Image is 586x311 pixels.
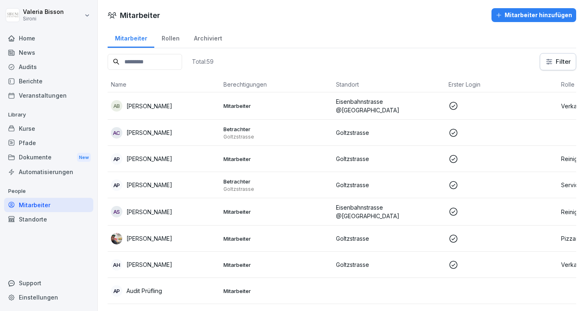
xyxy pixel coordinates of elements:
[4,136,93,150] a: Pfade
[223,125,329,133] p: Betrachter
[126,154,172,163] p: [PERSON_NAME]
[223,208,329,215] p: Mitarbeiter
[223,235,329,242] p: Mitarbeiter
[126,181,172,189] p: [PERSON_NAME]
[223,287,329,295] p: Mitarbeiter
[126,260,172,269] p: [PERSON_NAME]
[23,16,64,22] p: Sironi
[111,153,122,165] div: AP
[445,77,558,92] th: Erster Login
[4,198,93,212] a: Mitarbeiter
[4,165,93,179] a: Automatisierungen
[223,261,329,268] p: Mitarbeiter
[111,259,122,271] div: AH
[491,8,576,22] button: Mitarbeiter hinzufügen
[126,128,172,137] p: [PERSON_NAME]
[220,77,333,92] th: Berechtigungen
[223,155,329,163] p: Mitarbeiter
[223,102,329,110] p: Mitarbeiter
[77,153,91,162] div: New
[126,208,172,216] p: [PERSON_NAME]
[4,212,93,226] a: Standorte
[223,178,329,185] p: Betrachter
[540,54,576,70] button: Filter
[111,100,122,112] div: AB
[4,31,93,45] a: Home
[111,285,122,297] div: AP
[120,10,160,21] h1: Mitarbeiter
[4,290,93,304] a: Einstellungen
[4,121,93,136] a: Kurse
[4,150,93,165] a: DokumenteNew
[4,108,93,121] p: Library
[111,206,122,217] div: AS
[336,234,442,243] p: Goltzstrasse
[111,179,122,191] div: AP
[4,45,93,60] a: News
[4,276,93,290] div: Support
[23,9,64,16] p: Valeria Bisson
[336,97,442,114] p: Eisenbahnstrasse @[GEOGRAPHIC_DATA]
[336,181,442,189] p: Goltzstrasse
[108,27,154,48] a: Mitarbeiter
[4,60,93,74] a: Audits
[126,234,172,243] p: [PERSON_NAME]
[4,150,93,165] div: Dokumente
[192,58,214,65] p: Total: 59
[126,286,162,295] p: Audit Prüfling
[336,203,442,220] p: Eisenbahnstrasse @[GEOGRAPHIC_DATA]
[154,27,187,48] a: Rollen
[223,134,329,140] p: Goltzstrasse
[126,102,172,110] p: [PERSON_NAME]
[4,185,93,198] p: People
[496,11,572,20] div: Mitarbeiter hinzufügen
[336,260,442,269] p: Goltzstrasse
[336,128,442,137] p: Goltzstrasse
[333,77,445,92] th: Standort
[4,74,93,88] a: Berichte
[336,154,442,163] p: Goltzstrasse
[187,27,229,48] a: Archiviert
[545,58,571,66] div: Filter
[111,233,122,244] img: kxeqd14vvy90yrv0469cg1jb.png
[111,127,122,139] div: AC
[223,186,329,192] p: Goltzstrasse
[108,77,220,92] th: Name
[4,88,93,103] a: Veranstaltungen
